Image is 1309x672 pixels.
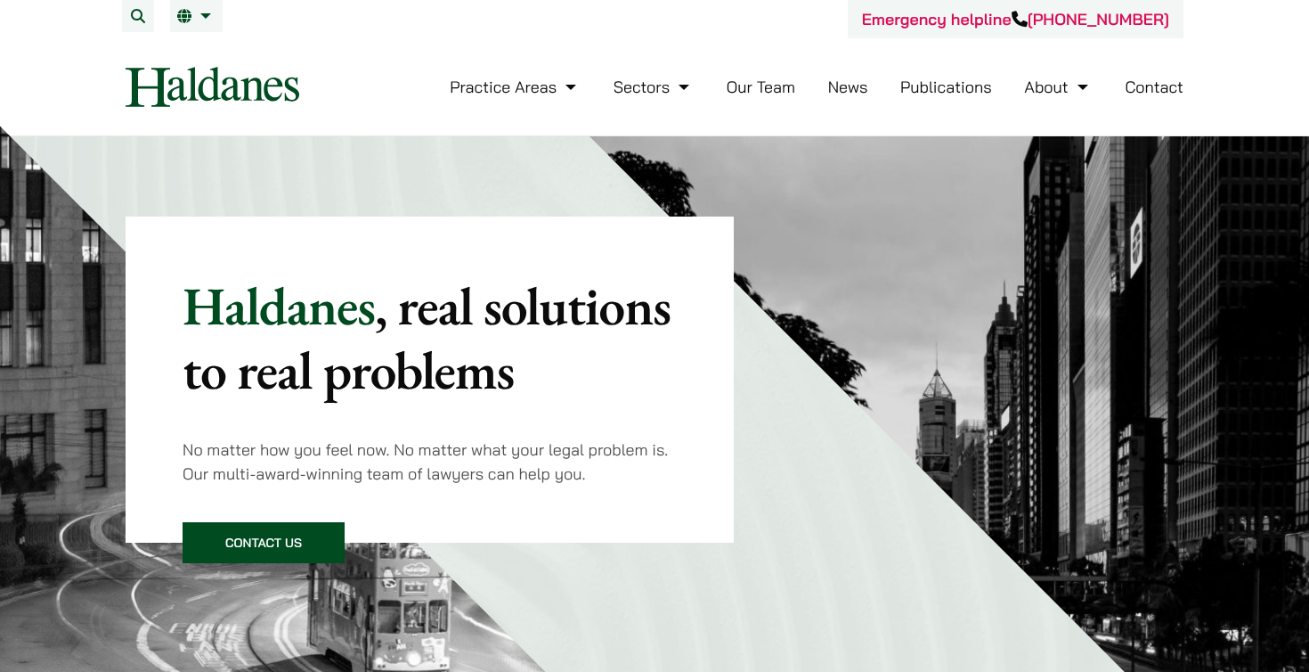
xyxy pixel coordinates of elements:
a: Our Team [727,77,795,97]
a: Publications [900,77,992,97]
p: No matter how you feel now. No matter what your legal problem is. Our multi-award-winning team of... [183,438,677,486]
a: Practice Areas [450,77,581,97]
a: Sectors [614,77,694,97]
a: Contact [1125,77,1183,97]
a: Contact Us [183,522,345,563]
a: News [828,77,868,97]
a: About [1024,77,1092,97]
a: Emergency helpline[PHONE_NUMBER] [862,9,1169,29]
img: Logo of Haldanes [126,67,299,107]
p: Haldanes [183,274,677,402]
mark: , real solutions to real problems [183,271,671,405]
a: EN [177,9,215,23]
